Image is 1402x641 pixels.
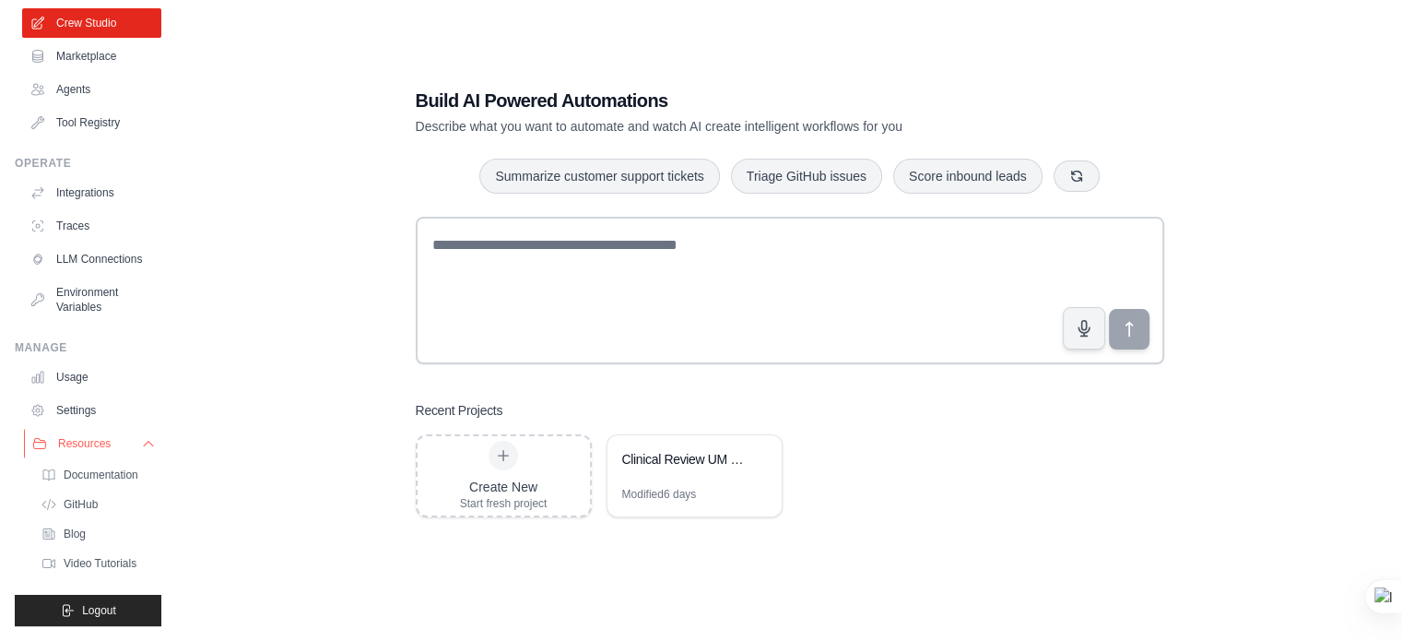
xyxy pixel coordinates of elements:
[64,556,136,571] span: Video Tutorials
[22,362,161,392] a: Usage
[622,487,697,502] div: Modified 6 days
[22,278,161,322] a: Environment Variables
[622,450,748,469] div: Clinical Review UM Crew
[33,462,161,488] a: Documentation
[58,436,111,451] span: Resources
[22,42,161,71] a: Marketplace
[22,108,161,137] a: Tool Registry
[416,401,503,420] h3: Recent Projects
[1054,160,1100,192] button: Get new suggestions
[460,478,548,496] div: Create New
[416,88,1035,113] h1: Build AI Powered Automations
[33,492,161,517] a: GitHub
[33,521,161,547] a: Blog
[15,156,161,171] div: Operate
[82,603,116,618] span: Logout
[1310,552,1402,641] iframe: Chat Widget
[22,75,161,104] a: Agents
[479,159,719,194] button: Summarize customer support tickets
[24,429,163,458] button: Resources
[33,551,161,576] a: Video Tutorials
[64,497,98,512] span: GitHub
[731,159,882,194] button: Triage GitHub issues
[64,527,86,541] span: Blog
[22,244,161,274] a: LLM Connections
[893,159,1043,194] button: Score inbound leads
[460,496,548,511] div: Start fresh project
[416,117,1035,136] p: Describe what you want to automate and watch AI create intelligent workflows for you
[22,211,161,241] a: Traces
[22,8,161,38] a: Crew Studio
[15,595,161,626] button: Logout
[1063,307,1105,350] button: Click to speak your automation idea
[15,340,161,355] div: Manage
[22,178,161,208] a: Integrations
[64,468,138,482] span: Documentation
[22,396,161,425] a: Settings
